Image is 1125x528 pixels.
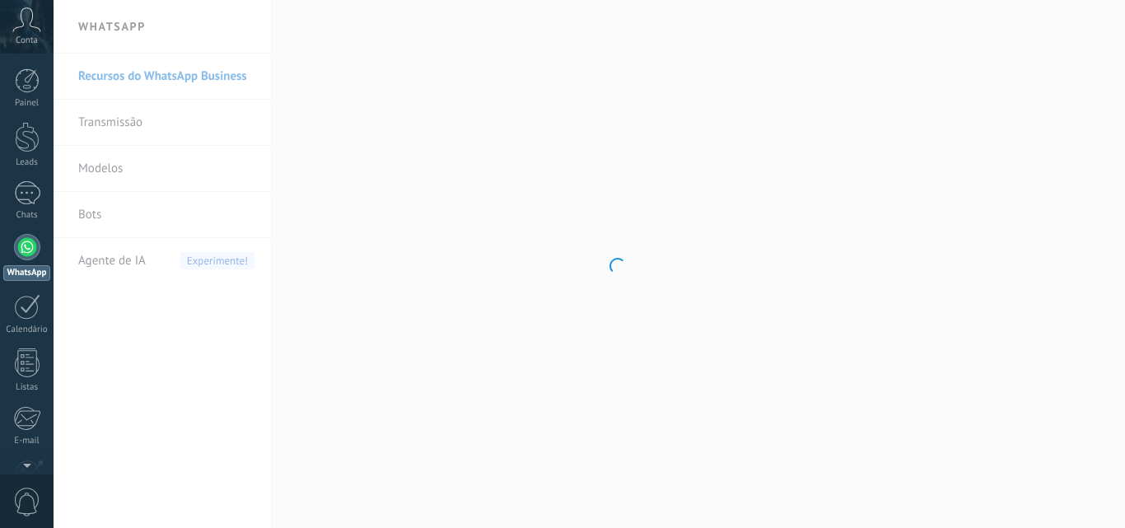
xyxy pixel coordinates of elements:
[3,98,51,109] div: Painel
[3,382,51,393] div: Listas
[3,436,51,446] div: E-mail
[3,157,51,168] div: Leads
[3,325,51,335] div: Calendário
[3,265,50,281] div: WhatsApp
[16,35,38,46] span: Conta
[3,210,51,221] div: Chats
